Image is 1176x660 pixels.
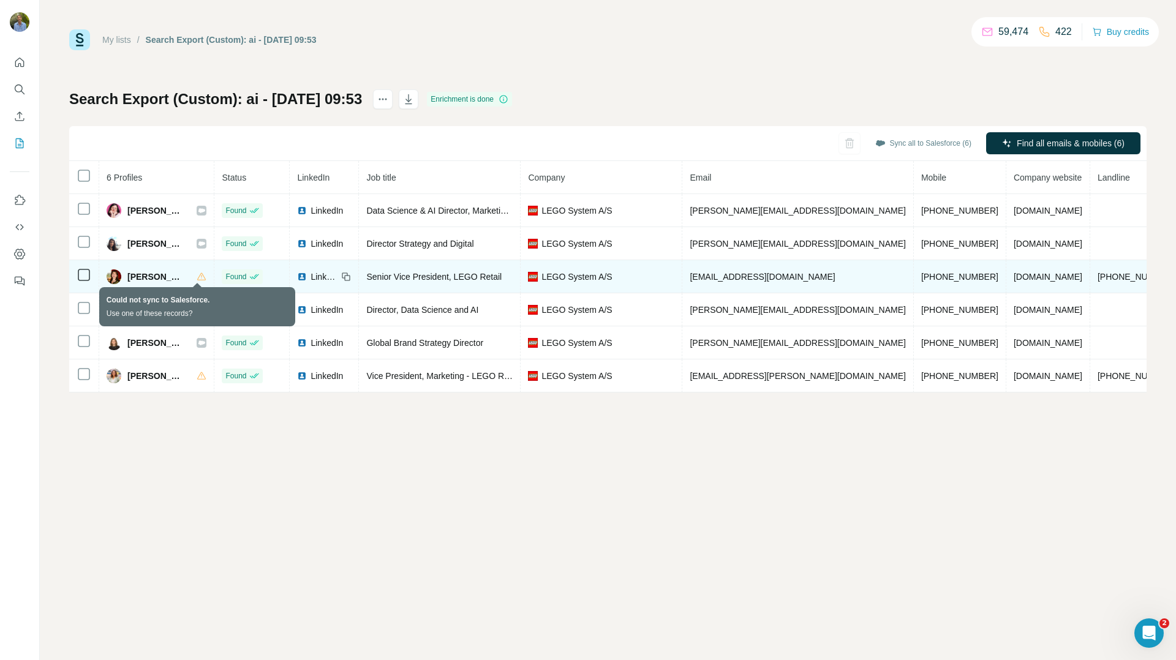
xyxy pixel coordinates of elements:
[921,206,998,216] span: [PHONE_NUMBER]
[921,272,998,282] span: [PHONE_NUMBER]
[107,369,121,383] img: Avatar
[127,370,184,382] span: [PERSON_NAME]
[690,239,905,249] span: [PERSON_NAME][EMAIL_ADDRESS][DOMAIN_NAME]
[528,173,565,182] span: Company
[1014,305,1082,315] span: [DOMAIN_NAME]
[127,238,184,250] span: [PERSON_NAME]
[1014,272,1082,282] span: [DOMAIN_NAME]
[69,89,362,109] h1: Search Export (Custom): ai - [DATE] 09:53
[10,216,29,238] button: Use Surfe API
[366,338,483,348] span: Global Brand Strategy Director
[1014,338,1082,348] span: [DOMAIN_NAME]
[366,173,396,182] span: Job title
[225,337,246,348] span: Found
[311,370,343,382] span: LinkedIn
[541,204,612,217] span: LEGO System A/S
[10,132,29,154] button: My lists
[921,371,998,381] span: [PHONE_NUMBER]
[366,272,502,282] span: Senior Vice President, LEGO Retail
[1159,618,1169,628] span: 2
[1014,239,1082,249] span: [DOMAIN_NAME]
[1134,618,1164,648] iframe: Intercom live chat
[541,337,612,349] span: LEGO System A/S
[921,338,998,348] span: [PHONE_NUMBER]
[127,337,184,349] span: [PERSON_NAME]
[225,238,246,249] span: Found
[297,338,307,348] img: LinkedIn logo
[690,371,905,381] span: [EMAIL_ADDRESS][PERSON_NAME][DOMAIN_NAME]
[528,206,538,216] img: company-logo
[311,337,343,349] span: LinkedIn
[528,338,538,348] img: company-logo
[921,173,946,182] span: Mobile
[1098,371,1175,381] span: [PHONE_NUMBER]
[541,238,612,250] span: LEGO System A/S
[311,304,343,316] span: LinkedIn
[10,243,29,265] button: Dashboard
[225,271,246,282] span: Found
[1017,137,1125,149] span: Find all emails & mobiles (6)
[311,271,337,283] span: LinkedIn
[528,272,538,282] img: company-logo
[107,336,121,350] img: Avatar
[1014,173,1082,182] span: Company website
[366,239,473,249] span: Director Strategy and Digital
[225,205,246,216] span: Found
[366,206,597,216] span: Data Science & AI Director, Marketing and Shopper Products
[10,78,29,100] button: Search
[297,305,307,315] img: LinkedIn logo
[10,105,29,127] button: Enrich CSV
[69,29,90,50] img: Surfe Logo
[1055,24,1072,39] p: 422
[867,134,980,152] button: Sync all to Salesforce (6)
[10,189,29,211] button: Use Surfe on LinkedIn
[107,302,121,317] img: Avatar
[1014,371,1082,381] span: [DOMAIN_NAME]
[107,173,142,182] span: 6 Profiles
[225,370,246,381] span: Found
[297,239,307,249] img: LinkedIn logo
[10,270,29,292] button: Feedback
[146,34,317,46] div: Search Export (Custom): ai - [DATE] 09:53
[366,371,527,381] span: Vice President, Marketing - LEGO RETAIL
[297,371,307,381] img: LinkedIn logo
[311,204,343,217] span: LinkedIn
[10,51,29,73] button: Quick start
[690,173,711,182] span: Email
[225,304,246,315] span: Found
[1098,173,1130,182] span: Landline
[107,236,121,251] img: Avatar
[311,238,343,250] span: LinkedIn
[297,272,307,282] img: LinkedIn logo
[528,371,538,381] img: company-logo
[1098,272,1175,282] span: [PHONE_NUMBER]
[297,206,307,216] img: LinkedIn logo
[541,304,612,316] span: LEGO System A/S
[921,305,998,315] span: [PHONE_NUMBER]
[297,173,330,182] span: LinkedIn
[921,239,998,249] span: [PHONE_NUMBER]
[127,271,184,283] span: [PERSON_NAME]
[541,271,612,283] span: LEGO System A/S
[127,304,184,316] span: [PERSON_NAME]
[998,24,1028,39] p: 59,474
[373,89,393,109] button: actions
[107,203,121,218] img: Avatar
[690,338,905,348] span: [PERSON_NAME][EMAIL_ADDRESS][DOMAIN_NAME]
[427,92,512,107] div: Enrichment is done
[541,370,612,382] span: LEGO System A/S
[127,204,184,217] span: [PERSON_NAME]
[366,305,478,315] span: Director, Data Science and AI
[986,132,1140,154] button: Find all emails & mobiles (6)
[102,35,131,45] a: My lists
[690,206,905,216] span: [PERSON_NAME][EMAIL_ADDRESS][DOMAIN_NAME]
[690,305,905,315] span: [PERSON_NAME][EMAIL_ADDRESS][DOMAIN_NAME]
[222,173,246,182] span: Status
[528,305,538,315] img: company-logo
[690,272,835,282] span: [EMAIL_ADDRESS][DOMAIN_NAME]
[1014,206,1082,216] span: [DOMAIN_NAME]
[10,12,29,32] img: Avatar
[528,239,538,249] img: company-logo
[1092,23,1149,40] button: Buy credits
[107,269,121,284] img: Avatar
